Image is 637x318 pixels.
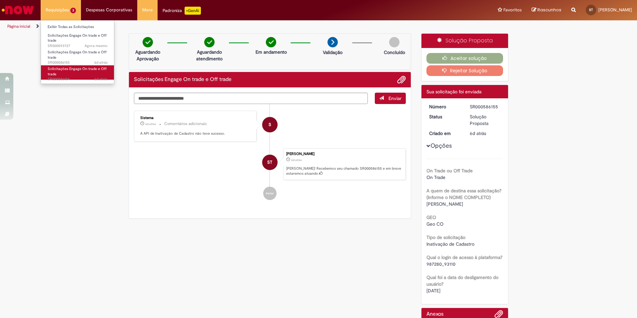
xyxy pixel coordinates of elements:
dt: Número [424,103,465,110]
li: Sandriny Toigo [134,148,406,180]
h2: Anexos [426,311,443,317]
ul: Histórico de tíquete [134,104,406,207]
textarea: Digite sua mensagem aqui... [134,93,368,104]
span: 6d atrás [145,122,156,126]
b: On Trade ou Off Trade [426,168,473,174]
span: Rascunhos [537,7,561,13]
span: Solicitações Engage On trade e Off trade [48,66,107,77]
div: Solução Proposta [421,34,508,48]
time: 30/09/2025 11:31:24 [85,43,108,48]
span: Sua solicitação foi enviada [426,89,481,95]
div: Solução Proposta [470,113,501,127]
img: ServiceNow [1,3,35,17]
span: Favoritos [503,7,522,13]
span: Inativação de Cadastro [426,241,474,247]
span: 6d atrás [94,60,108,65]
span: On Trade [426,174,445,180]
b: A quem de destina essa solicitação? (Informe o NOME COMPLETO) [426,188,501,200]
img: check-circle-green.png [143,37,153,47]
img: arrow-next.png [327,37,338,47]
div: System [262,117,278,132]
p: Concluído [384,49,405,56]
dt: Status [424,113,465,120]
button: Enviar [375,93,406,104]
div: 25/09/2025 09:34:54 [470,130,501,137]
button: Rejeitar Solução [426,65,503,76]
p: Aguardando atendimento [193,49,226,62]
span: Enviar [388,95,401,101]
span: Despesas Corporativas [86,7,132,13]
span: [DATE] [426,288,440,294]
span: 6d atrás [470,130,486,136]
span: S [269,117,271,133]
span: 3 [70,8,76,13]
button: Adicionar anexos [397,75,406,84]
span: More [142,7,153,13]
span: Solicitações Engage On trade e Off trade [48,50,107,60]
ul: Trilhas de página [5,20,420,33]
time: 25/09/2025 09:35:01 [94,60,108,65]
span: ST [589,8,593,12]
div: Padroniza [163,7,201,15]
a: Aberto SR000586154 : Solicitações Engage On trade e Off trade [41,65,114,80]
span: [PERSON_NAME] [598,7,632,13]
time: 25/09/2025 09:34:54 [291,158,302,162]
span: Agora mesmo [85,43,108,48]
a: Aberto SR000586155 : Solicitações Engage On trade e Off trade [41,49,114,63]
p: +GenAi [185,7,201,15]
img: check-circle-green.png [204,37,215,47]
span: Requisições [46,7,69,13]
p: Aguardando Aprovação [132,49,164,62]
span: 6d atrás [94,77,108,82]
span: ST [267,154,272,170]
a: Rascunhos [532,7,561,13]
p: Em andamento [256,49,287,55]
ul: Requisições [41,20,114,84]
div: SR000586155 [470,103,501,110]
a: Exibir Todas as Solicitações [41,23,114,31]
div: Sandriny Toigo [262,155,278,170]
span: SR000586155 [48,60,108,65]
span: 6d atrás [291,158,302,162]
p: A API de Inativação de Cadastro não teve sucesso. [140,131,251,136]
time: 25/09/2025 09:32:31 [94,77,108,82]
div: Sistema [140,116,251,120]
p: Validação [323,49,342,56]
a: Página inicial [7,24,30,29]
span: 987280_93110 [426,261,455,267]
dt: Criado em [424,130,465,137]
b: Qual foi a data do desligamento do usuário? [426,274,498,287]
span: SR000586154 [48,77,108,82]
b: Tipo de solicitação [426,234,465,240]
a: Aberto SR000593727 : Solicitações Engage On trade e Off trade [41,32,114,46]
time: 25/09/2025 09:34:54 [470,130,486,136]
small: Comentários adicionais [164,121,207,127]
time: 25/09/2025 09:34:57 [145,122,156,126]
div: [PERSON_NAME] [286,152,402,156]
p: [PERSON_NAME]! Recebemos seu chamado SR000586155 e em breve estaremos atuando. [286,166,402,176]
b: Qual o login de acesso à plataforma? [426,254,502,260]
img: img-circle-grey.png [389,37,399,47]
span: Geo CO [426,221,443,227]
span: SR000593727 [48,43,108,49]
img: check-circle-green.png [266,37,276,47]
span: [PERSON_NAME] [426,201,463,207]
h2: Solicitações Engage On trade e Off trade Histórico de tíquete [134,77,232,83]
b: GEO [426,214,436,220]
span: Solicitações Engage On trade e Off trade [48,33,107,43]
button: Aceitar solução [426,53,503,64]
